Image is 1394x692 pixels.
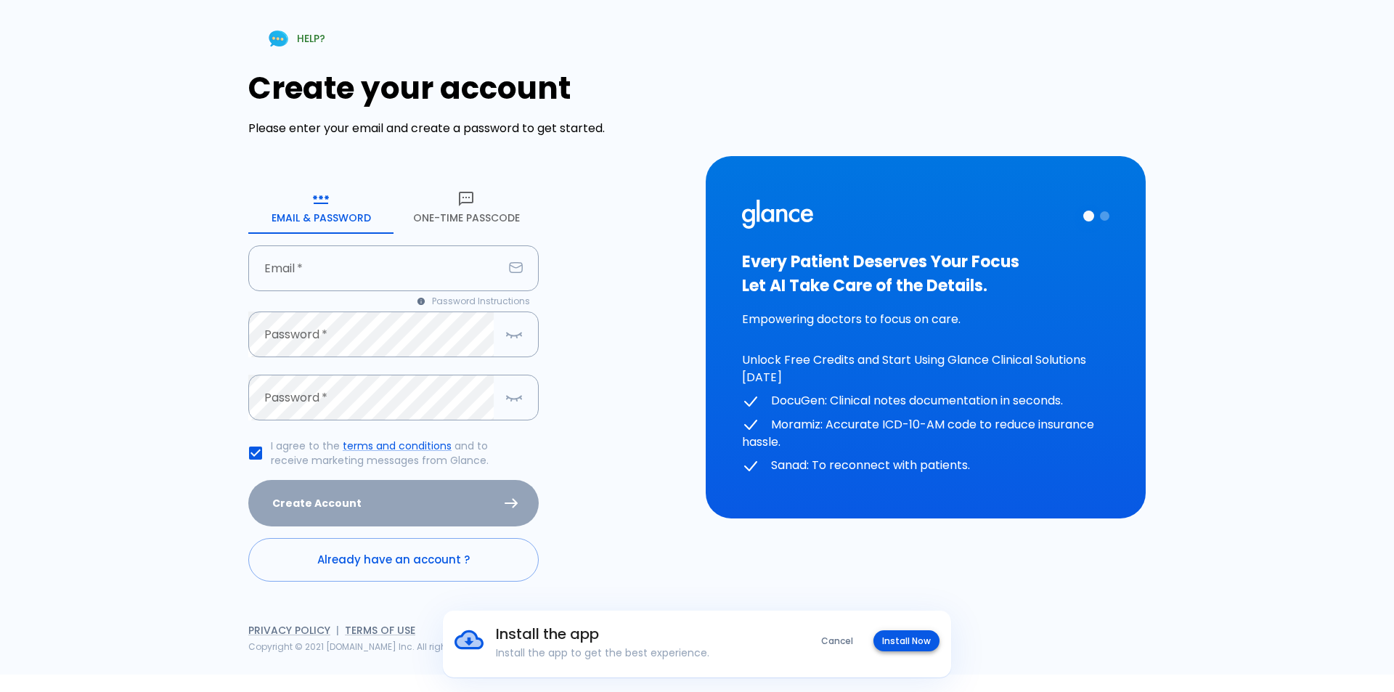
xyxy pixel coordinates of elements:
button: Email & Password [248,182,394,234]
p: DocuGen: Clinical notes documentation in seconds. [742,392,1109,410]
p: I agree to the and to receive marketing messages from Glance. [271,439,527,468]
h1: Create your account [248,70,688,106]
button: Cancel [812,630,862,651]
p: Unlock Free Credits and Start Using Glance Clinical Solutions [DATE] [742,351,1109,386]
span: Password Instructions [432,294,530,309]
button: One-Time Passcode [394,182,539,234]
p: Install the app to get the best experience. [496,646,774,660]
img: Chat Support [266,26,291,52]
p: Empowering doctors to focus on care. [742,311,1109,328]
h3: Every Patient Deserves Your Focus Let AI Take Care of the Details. [742,250,1109,298]
p: Moramiz: Accurate ICD-10-AM code to reduce insurance hassle. [742,416,1109,452]
a: Already have an account ? [248,538,539,582]
h6: Install the app [496,622,774,646]
a: terms and conditions [343,439,452,453]
button: Install Now [873,630,939,651]
p: Sanad: To reconnect with patients. [742,457,1109,475]
button: Password Instructions [409,291,539,312]
input: your.email@example.com [248,245,503,291]
p: Please enter your email and create a password to get started. [248,120,688,137]
a: HELP? [248,20,343,57]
